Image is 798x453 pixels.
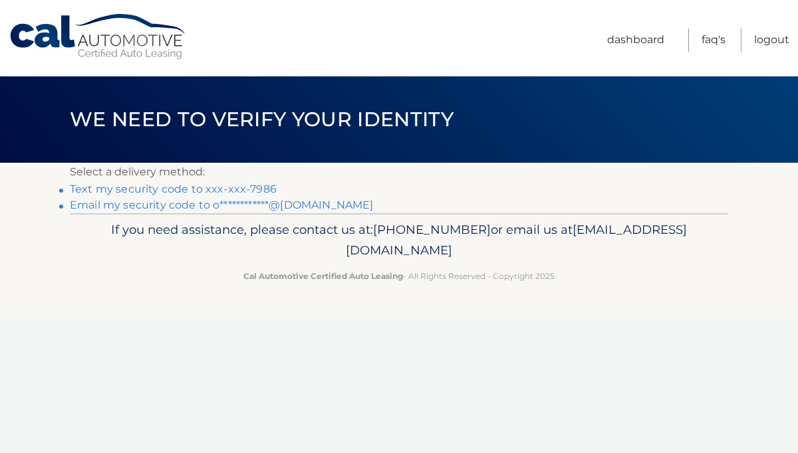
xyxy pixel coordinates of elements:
a: Cal Automotive [9,13,188,60]
a: Logout [754,29,789,52]
p: If you need assistance, please contact us at: or email us at [78,219,720,262]
p: - All Rights Reserved - Copyright 2025 [78,269,720,283]
span: [PHONE_NUMBER] [373,222,491,237]
a: Dashboard [607,29,664,52]
a: FAQ's [702,29,726,52]
a: Text my security code to xxx-xxx-7986 [70,183,277,195]
span: We need to verify your identity [70,107,454,132]
strong: Cal Automotive Certified Auto Leasing [243,271,403,281]
p: Select a delivery method: [70,163,728,181]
